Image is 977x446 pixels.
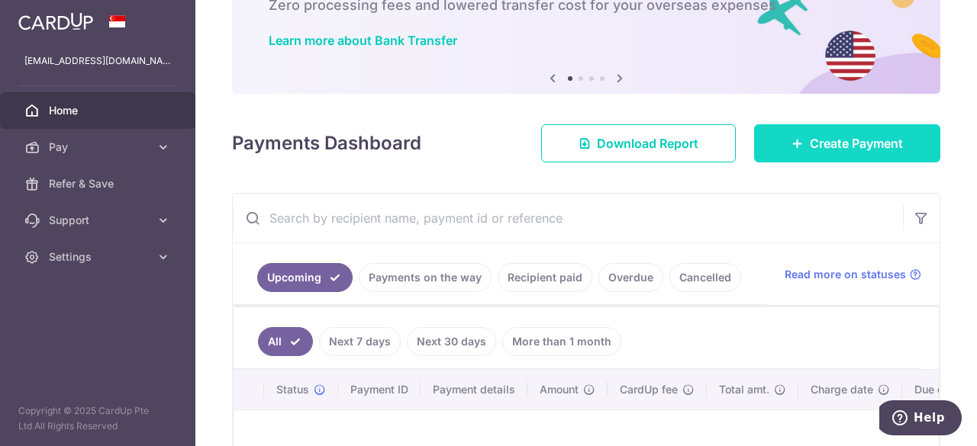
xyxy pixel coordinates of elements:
[540,382,579,397] span: Amount
[810,134,903,152] span: Create Payment
[359,263,492,292] a: Payments on the way
[269,33,457,48] a: Learn more about Bank Transfer
[754,124,940,162] a: Create Payment
[785,267,906,282] span: Read more on statuses
[598,263,663,292] a: Overdue
[879,400,962,438] iframe: Opens a widget where you can find more information
[49,103,150,118] span: Home
[233,194,903,242] input: Search by recipient name, payment id or reference
[319,327,401,356] a: Next 7 days
[276,382,309,397] span: Status
[257,263,353,292] a: Upcoming
[232,130,421,157] h4: Payments Dashboard
[49,176,150,191] span: Refer & Save
[541,124,736,162] a: Download Report
[811,382,873,397] span: Charge date
[407,327,496,356] a: Next 30 days
[49,213,150,228] span: Support
[597,134,698,152] span: Download Report
[49,140,150,155] span: Pay
[24,53,171,69] p: [EMAIL_ADDRESS][DOMAIN_NAME]
[719,382,769,397] span: Total amt.
[914,382,960,397] span: Due date
[338,370,421,409] th: Payment ID
[18,12,93,30] img: CardUp
[498,263,592,292] a: Recipient paid
[258,327,313,356] a: All
[421,370,527,409] th: Payment details
[669,263,741,292] a: Cancelled
[502,327,621,356] a: More than 1 month
[49,249,150,265] span: Settings
[785,267,921,282] a: Read more on statuses
[620,382,678,397] span: CardUp fee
